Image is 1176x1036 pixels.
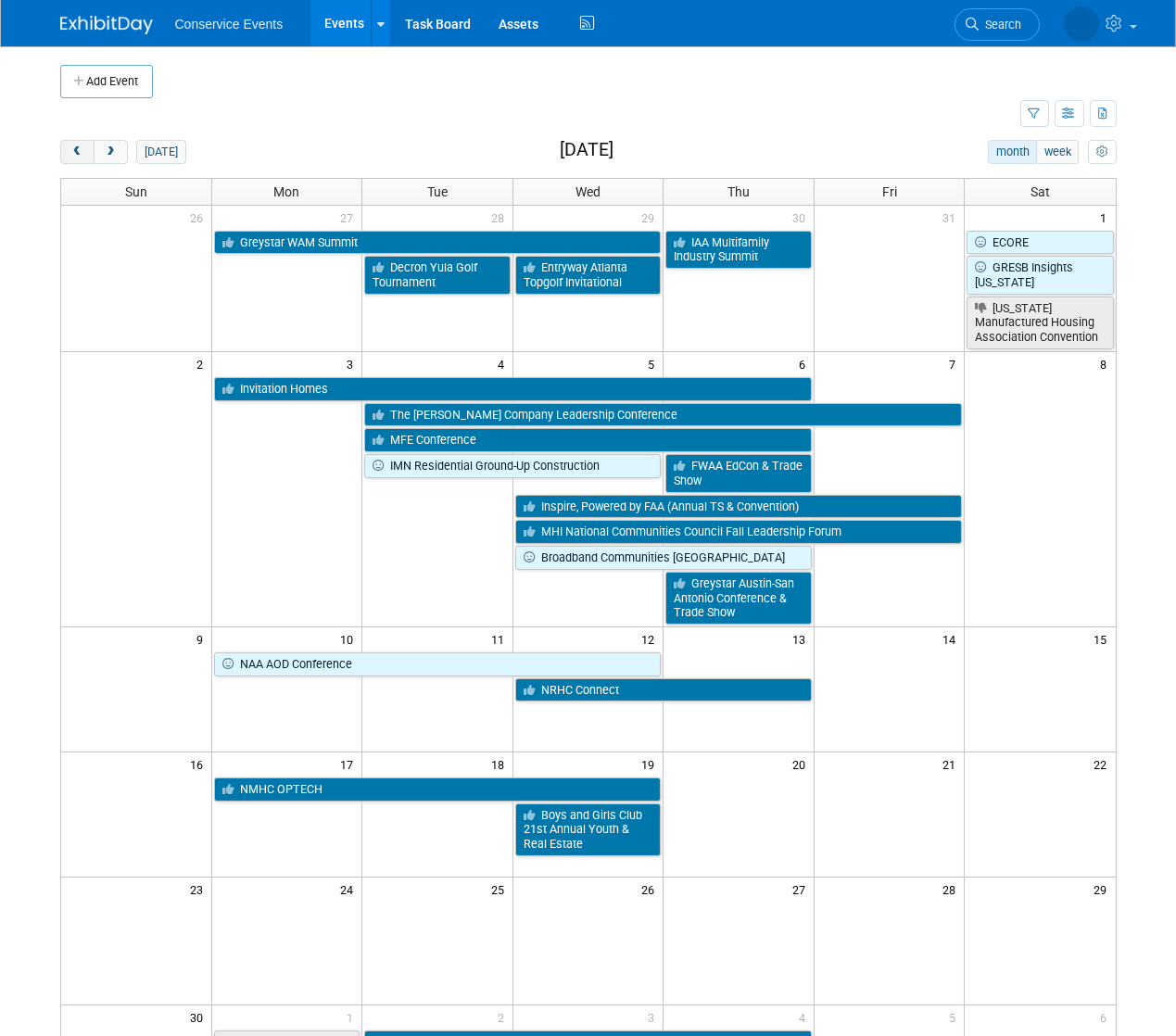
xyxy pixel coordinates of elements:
span: 21 [941,752,964,776]
span: 5 [947,1005,964,1029]
img: ExhibitDay [60,16,153,34]
span: 31 [941,206,964,229]
button: next [94,140,128,164]
span: 26 [188,206,211,229]
a: GRESB Insights [US_STATE] [967,256,1113,294]
button: Add Event [60,65,153,98]
a: IMN Residential Ground-Up Construction [364,454,661,478]
a: MFE Conference [364,428,812,452]
span: 15 [1093,627,1116,651]
button: prev [60,140,95,164]
span: 29 [1093,878,1116,901]
a: NMHC OPTECH [214,777,662,802]
span: 23 [188,878,211,901]
span: 18 [489,752,512,776]
a: Greystar Austin-San Antonio Conference & Trade Show [665,572,812,625]
h2: [DATE] [560,140,613,160]
span: 19 [639,752,663,776]
span: 9 [195,627,211,651]
span: 2 [195,352,211,375]
span: 17 [338,752,361,776]
span: 13 [790,627,814,651]
span: 1 [1099,206,1116,229]
span: 29 [639,206,663,229]
span: Sun [125,184,147,199]
span: Sat [1031,184,1050,199]
span: 26 [639,878,663,901]
span: 3 [646,1005,663,1029]
span: Fri [882,184,897,199]
span: 22 [1093,752,1116,776]
a: NRHC Connect [515,678,812,702]
span: 16 [188,752,211,776]
a: MHI National Communities Council Fall Leadership Forum [515,520,963,544]
span: 6 [1099,1005,1116,1029]
span: 6 [797,352,814,375]
span: 10 [338,627,361,651]
a: FWAA EdCon & Trade Show [665,454,812,492]
span: Wed [575,184,601,199]
span: 20 [790,752,814,776]
span: 4 [496,352,512,375]
a: Broadband Communities [GEOGRAPHIC_DATA] [515,546,812,570]
span: 4 [797,1005,814,1029]
button: week [1036,140,1079,164]
span: 28 [489,206,512,229]
button: myCustomButton [1088,140,1116,164]
a: ECORE [967,231,1113,255]
span: 27 [338,206,361,229]
span: 25 [489,878,512,901]
a: IAA Multifamily Industry Summit [665,231,812,269]
span: Conservice Events [175,17,284,32]
button: [DATE] [136,140,185,164]
span: 24 [338,878,361,901]
span: 27 [790,878,814,901]
span: Search [980,18,1022,32]
a: Entryway Atlanta Topgolf Invitational [515,256,662,294]
span: Tue [427,184,448,199]
span: 14 [941,627,964,651]
img: Amiee Griffey [1064,6,1099,42]
span: 30 [188,1005,211,1029]
span: 7 [947,352,964,375]
span: 11 [489,627,512,651]
a: Inspire, Powered by FAA (Annual TS & Convention) [515,495,963,519]
a: Invitation Homes [214,377,812,401]
span: 2 [496,1005,512,1029]
span: Thu [727,184,750,199]
a: Greystar WAM Summit [214,231,662,255]
i: Personalize Calendar [1096,146,1108,158]
span: 3 [345,352,361,375]
a: Boys and Girls Club 21st Annual Youth & Real Estate [515,803,662,856]
span: 1 [345,1005,361,1029]
a: The [PERSON_NAME] Company Leadership Conference [364,403,962,427]
a: [US_STATE] Manufactured Housing Association Convention [967,297,1113,349]
a: Search [955,8,1040,41]
span: 12 [639,627,663,651]
span: 28 [941,878,964,901]
span: 8 [1099,352,1116,375]
button: month [988,140,1037,164]
span: 30 [790,206,814,229]
span: 5 [646,352,663,375]
span: Mon [273,184,299,199]
a: NAA AOD Conference [214,652,662,676]
a: Decron Yula Golf Tournament [364,256,511,294]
